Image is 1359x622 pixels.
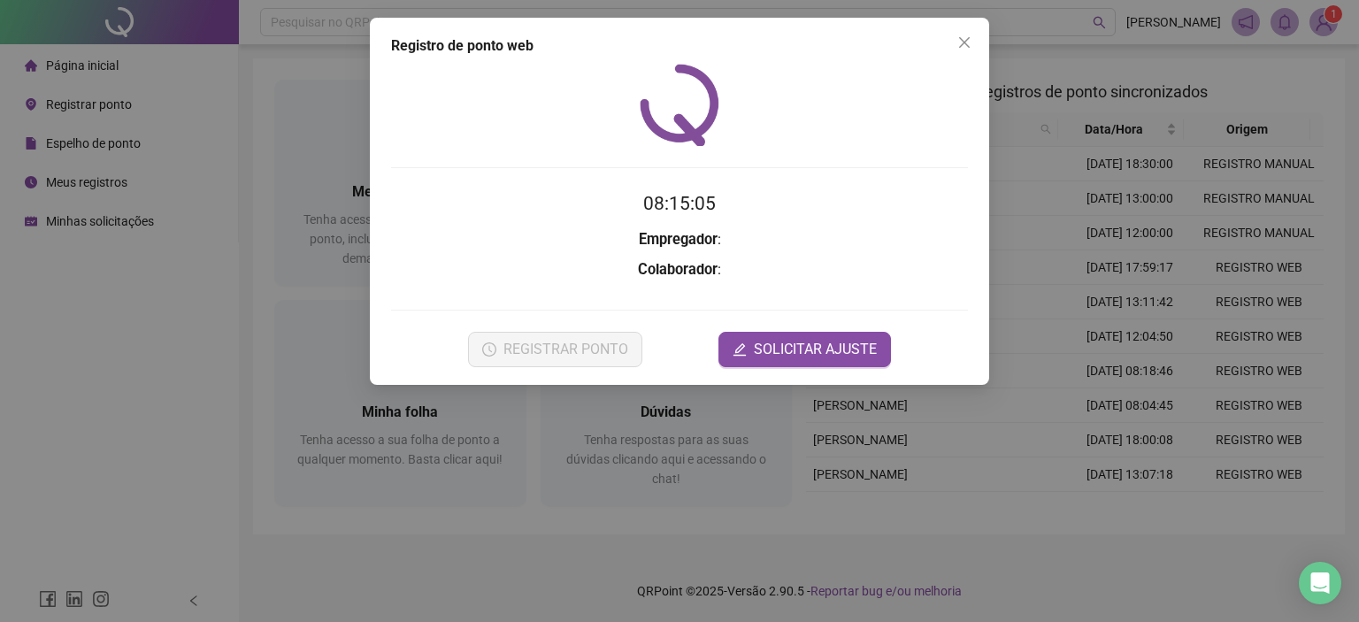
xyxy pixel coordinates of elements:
[733,342,747,357] span: edit
[391,35,968,57] div: Registro de ponto web
[640,64,719,146] img: QRPoint
[391,258,968,281] h3: :
[638,261,718,278] strong: Colaborador
[643,193,716,214] time: 08:15:05
[718,332,891,367] button: editSOLICITAR AJUSTE
[950,28,979,57] button: Close
[754,339,877,360] span: SOLICITAR AJUSTE
[468,332,642,367] button: REGISTRAR PONTO
[639,231,718,248] strong: Empregador
[1299,562,1341,604] div: Open Intercom Messenger
[391,228,968,251] h3: :
[957,35,971,50] span: close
